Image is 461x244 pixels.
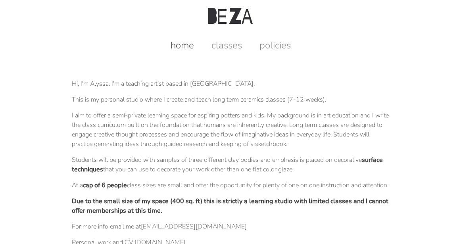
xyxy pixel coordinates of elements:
[72,111,389,149] p: I aim to offer a semi-private learning space for aspiring potters and kids. My background is in a...
[72,222,389,231] p: For more info email me at
[72,197,388,215] strong: Due to the small size of my space (400 sq. ft) this is strictly a learning studio with limited cl...
[72,79,389,88] p: Hi, I'm Alyssa. I'm a teaching artist based in [GEOGRAPHIC_DATA].
[72,181,389,190] p: At a class sizes are small and offer the opportunity for plenty of one on one instruction and att...
[83,181,127,190] strong: cap of 6 people
[72,95,389,104] p: This is my personal studio where I create and teach long term ceramics classes (7-12 weeks).
[72,156,383,174] strong: surface techniques
[208,8,253,24] img: Beza Studio Logo
[141,222,247,231] a: [EMAIL_ADDRESS][DOMAIN_NAME]
[204,39,250,52] a: classes
[252,39,299,52] a: policies
[72,155,389,174] p: Students will be provided with samples of three different clay bodies and emphasis is placed on d...
[163,39,202,52] a: home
